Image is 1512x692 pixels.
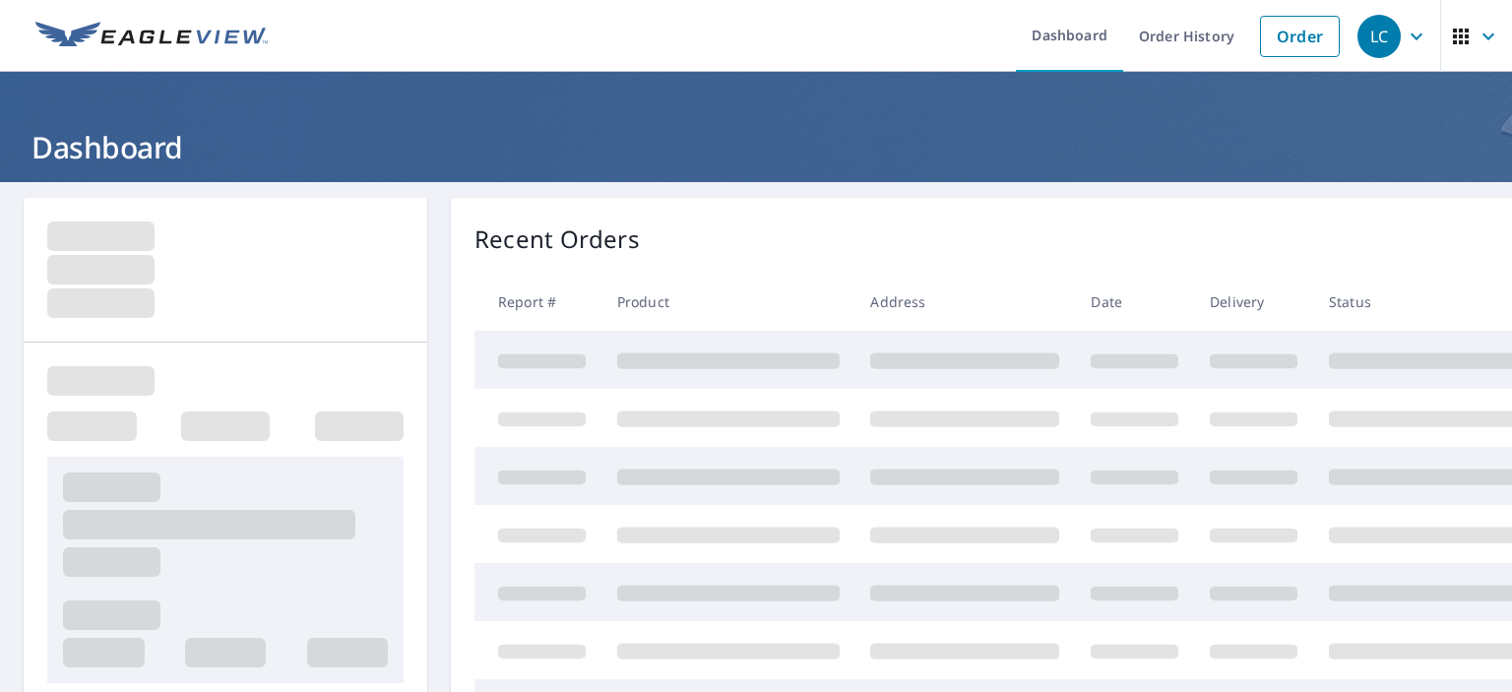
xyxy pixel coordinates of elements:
[1075,273,1194,331] th: Date
[474,221,640,257] p: Recent Orders
[474,273,601,331] th: Report #
[1260,16,1340,57] a: Order
[1357,15,1401,58] div: LC
[854,273,1075,331] th: Address
[1194,273,1313,331] th: Delivery
[601,273,855,331] th: Product
[35,22,268,51] img: EV Logo
[24,127,1488,167] h1: Dashboard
